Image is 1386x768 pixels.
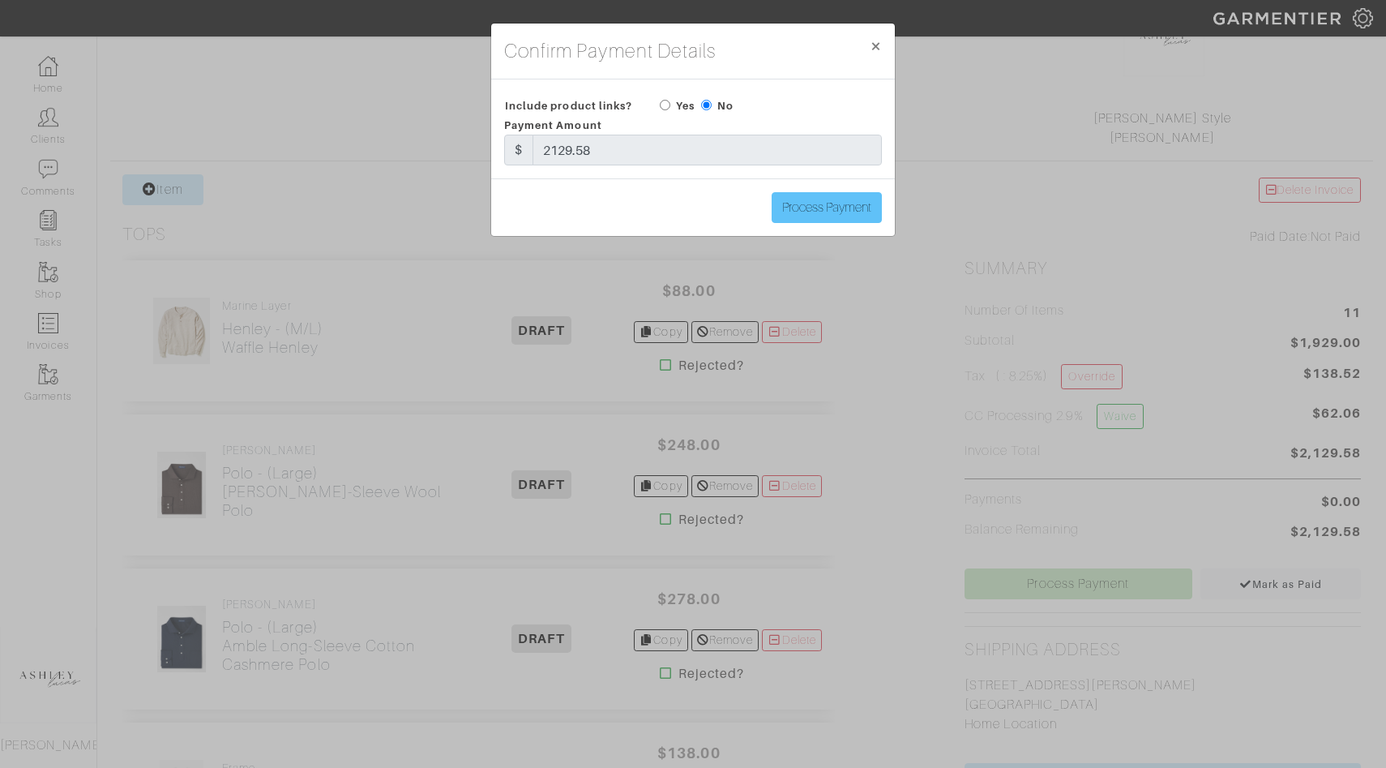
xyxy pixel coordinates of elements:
input: Process Payment [772,192,882,223]
div: $ [504,135,533,165]
label: No [717,98,734,114]
span: Payment Amount [504,119,602,131]
h4: Confirm Payment Details [504,36,716,66]
label: Yes [676,98,695,114]
span: × [870,35,882,57]
span: Include product links? [505,94,632,118]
